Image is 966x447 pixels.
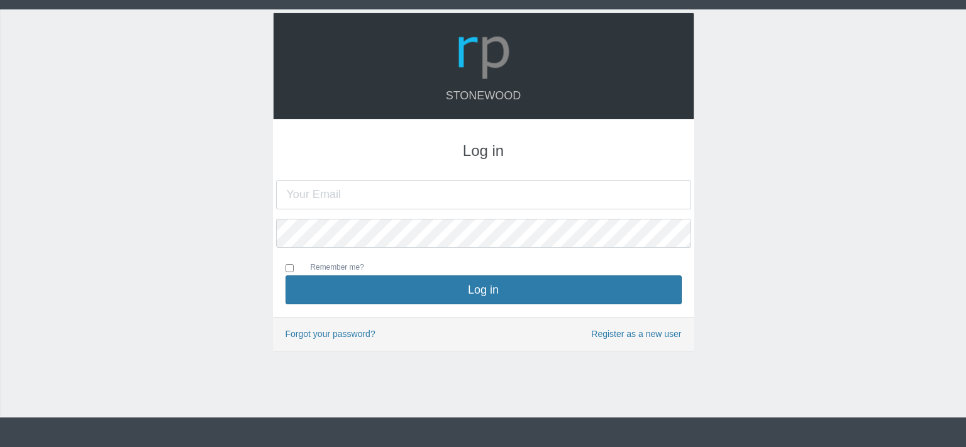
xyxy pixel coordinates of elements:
input: Remember me? [286,264,294,272]
h3: Log in [286,143,682,159]
button: Log in [286,275,682,304]
a: Forgot your password? [286,329,375,339]
img: Logo [453,23,514,83]
a: Register as a new user [591,327,681,341]
label: Remember me? [298,262,364,275]
h4: Stonewood [286,90,681,102]
input: Your Email [276,180,691,209]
